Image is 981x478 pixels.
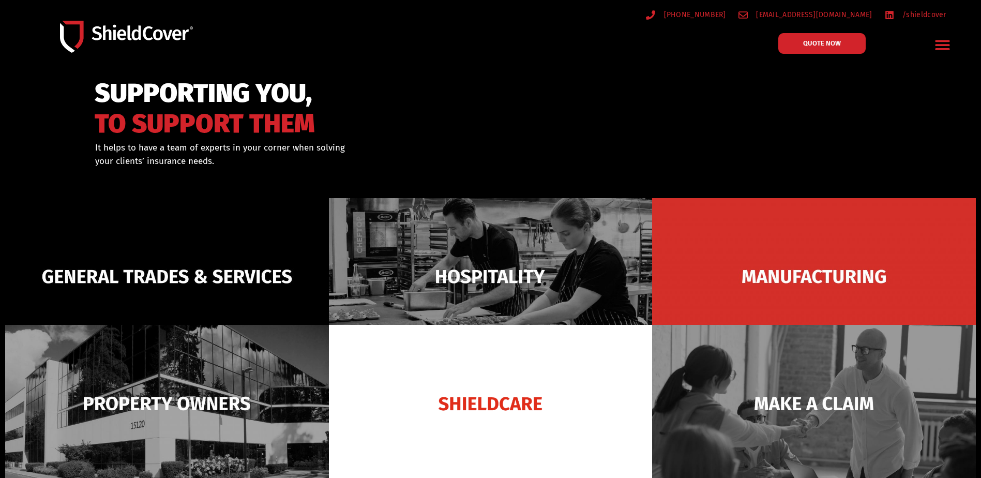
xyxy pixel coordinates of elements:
a: QUOTE NOW [778,33,866,54]
span: /shieldcover [900,8,946,21]
div: Menu Toggle [930,33,955,57]
span: [EMAIL_ADDRESS][DOMAIN_NAME] [753,8,872,21]
span: [PHONE_NUMBER] [661,8,726,21]
span: SUPPORTING YOU, [95,83,315,104]
a: [EMAIL_ADDRESS][DOMAIN_NAME] [738,8,872,21]
a: /shieldcover [885,8,946,21]
a: [PHONE_NUMBER] [646,8,726,21]
span: QUOTE NOW [803,40,841,47]
p: your clients’ insurance needs. [95,155,544,168]
div: It helps to have a team of experts in your corner when solving [95,141,544,168]
img: Shield-Cover-Underwriting-Australia-logo-full [60,21,193,53]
